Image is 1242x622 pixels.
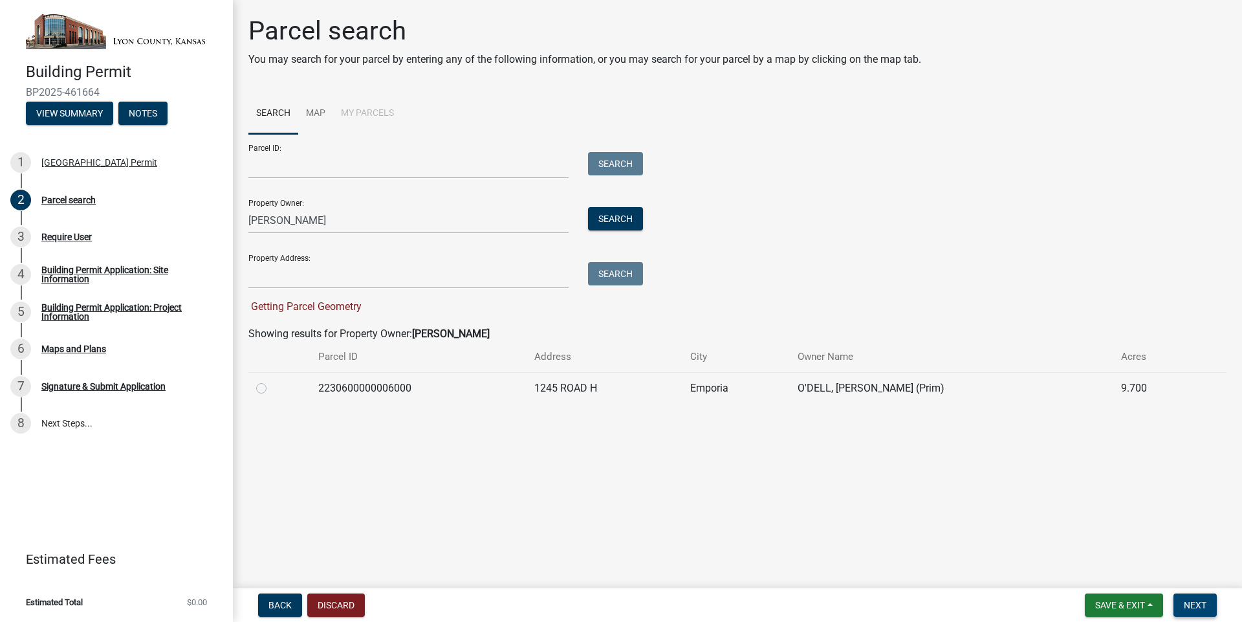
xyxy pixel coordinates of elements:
wm-modal-confirm: Notes [118,109,168,120]
p: You may search for your parcel by entering any of the following information, or you may search fo... [248,52,921,67]
td: 1245 ROAD H [527,372,682,404]
div: 4 [10,264,31,285]
th: Acres [1113,342,1195,372]
span: Next [1184,600,1206,610]
div: 5 [10,302,31,322]
div: Showing results for Property Owner: [248,326,1226,342]
td: O'DELL, [PERSON_NAME] (Prim) [790,372,1113,404]
th: Parcel ID [310,342,527,372]
strong: [PERSON_NAME] [412,328,490,340]
button: Search [588,262,643,285]
a: Estimated Fees [10,546,212,572]
button: Notes [118,102,168,125]
div: Building Permit Application: Project Information [41,303,212,321]
button: Save & Exit [1085,594,1163,617]
wm-modal-confirm: Summary [26,109,113,120]
h1: Parcel search [248,16,921,47]
span: Save & Exit [1095,600,1145,610]
img: Lyon County, Kansas [26,14,212,49]
td: 2230600000006000 [310,372,527,404]
div: 7 [10,376,31,397]
div: 2 [10,190,31,210]
a: Search [248,93,298,135]
button: Search [588,152,643,175]
button: Back [258,594,302,617]
div: Maps and Plans [41,344,106,353]
div: Parcel search [41,195,96,205]
span: BP2025-461664 [26,86,207,98]
div: 6 [10,339,31,359]
button: View Summary [26,102,113,125]
h4: Building Permit [26,63,223,82]
th: City [682,342,789,372]
span: Getting Parcel Geometry [248,300,362,313]
span: Back [268,600,292,610]
button: Search [588,207,643,230]
th: Owner Name [790,342,1113,372]
td: Emporia [682,372,789,404]
div: Building Permit Application: Site Information [41,265,212,283]
div: 1 [10,152,31,173]
div: 8 [10,413,31,434]
div: [GEOGRAPHIC_DATA] Permit [41,158,157,167]
span: $0.00 [187,598,207,606]
td: 9.700 [1113,372,1195,404]
button: Next [1173,594,1217,617]
div: Signature & Submit Application [41,382,166,391]
a: Map [298,93,333,135]
div: 3 [10,227,31,247]
button: Discard [307,594,365,617]
div: Require User [41,232,92,241]
span: Estimated Total [26,598,83,606]
th: Address [527,342,682,372]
